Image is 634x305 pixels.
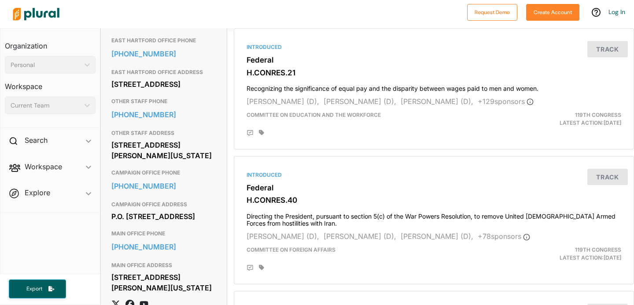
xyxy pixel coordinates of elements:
[467,4,517,21] button: Request Demo
[111,179,216,193] a: [PHONE_NUMBER]
[247,112,381,118] span: Committee on Education and the Workforce
[111,96,216,107] h3: OTHER STAFF PHONE
[247,264,254,272] div: Add Position Statement
[111,78,216,91] div: [STREET_ADDRESS]
[25,135,48,145] h2: Search
[11,101,81,110] div: Current Team
[247,56,621,64] h3: Federal
[608,8,625,16] a: Log In
[247,68,621,77] h3: H.CONRES.21
[498,111,628,127] div: Latest Action: [DATE]
[526,4,579,21] button: Create Account
[587,41,628,57] button: Track
[259,130,264,136] div: Add tags
[111,228,216,239] h3: MAIN OFFICE PHONE
[478,232,530,241] span: + 78 sponsor s
[526,7,579,16] a: Create Account
[324,97,396,106] span: [PERSON_NAME] (D),
[5,33,96,52] h3: Organization
[467,7,517,16] a: Request Demo
[259,264,264,271] div: Add tags
[111,240,216,253] a: [PHONE_NUMBER]
[247,208,621,228] h4: Directing the President, pursuant to section 5(c) of the War Powers Resolution, to remove United ...
[575,112,621,118] span: 119th Congress
[5,74,96,93] h3: Workspace
[111,47,216,60] a: [PHONE_NUMBER]
[587,169,628,185] button: Track
[111,128,216,138] h3: OTHER STAFF ADDRESS
[247,196,621,205] h3: H.CONRES.40
[11,60,81,70] div: Personal
[247,183,621,192] h3: Federal
[401,97,473,106] span: [PERSON_NAME] (D),
[478,97,534,106] span: + 129 sponsor s
[247,232,319,241] span: [PERSON_NAME] (D),
[111,67,216,78] h3: EAST HARTFORD OFFICE ADDRESS
[111,35,216,46] h3: EAST HARTFORD OFFICE PHONE
[401,232,473,241] span: [PERSON_NAME] (D),
[498,246,628,262] div: Latest Action: [DATE]
[111,260,216,271] h3: MAIN OFFICE ADDRESS
[247,171,621,179] div: Introduced
[247,246,335,253] span: Committee on Foreign Affairs
[111,108,216,121] a: [PHONE_NUMBER]
[111,199,216,210] h3: CAMPAIGN OFFICE ADDRESS
[111,167,216,178] h3: CAMPAIGN OFFICE PHONE
[575,246,621,253] span: 119th Congress
[324,232,396,241] span: [PERSON_NAME] (D),
[111,271,216,294] div: [STREET_ADDRESS][PERSON_NAME][US_STATE]
[247,81,621,93] h4: Recognizing the significance of equal pay and the disparity between wages paid to men and women.
[247,97,319,106] span: [PERSON_NAME] (D),
[247,43,621,51] div: Introduced
[9,279,66,298] button: Export
[111,210,216,223] div: P.O. [STREET_ADDRESS]
[20,285,48,293] span: Export
[111,138,216,162] div: [STREET_ADDRESS][PERSON_NAME][US_STATE]
[247,130,254,137] div: Add Position Statement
